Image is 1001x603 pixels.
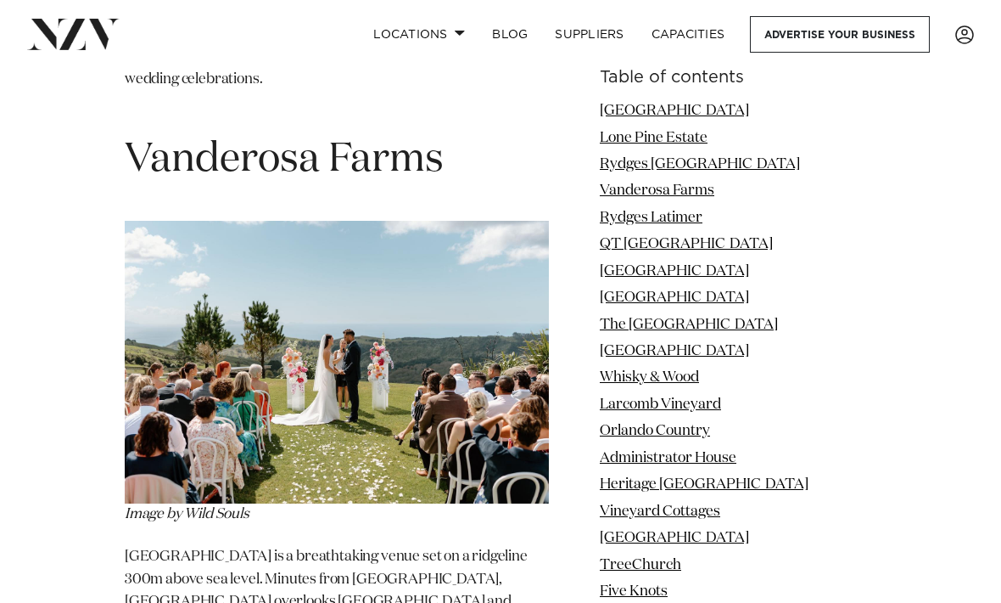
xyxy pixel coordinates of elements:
a: Vanderosa Farms [600,183,714,198]
a: TreeChurch [600,557,681,572]
a: Five Knots [600,584,668,599]
a: SUPPLIERS [541,16,637,53]
a: [GEOGRAPHIC_DATA] [600,104,749,118]
a: Advertise your business [750,16,930,53]
a: Administrator House [600,451,736,465]
img: nzv-logo.png [27,19,120,49]
a: Lone Pine Estate [600,130,707,144]
h6: Table of contents [600,69,876,87]
a: Whisky & Wood [600,370,699,385]
a: Heritage [GEOGRAPHIC_DATA] [600,477,808,492]
a: [GEOGRAPHIC_DATA] [600,344,749,358]
a: [GEOGRAPHIC_DATA] [600,264,749,279]
a: Locations [360,16,478,53]
em: Image by Wild Souls [125,507,249,521]
a: Vineyard Cottages [600,504,720,519]
a: The [GEOGRAPHIC_DATA] [600,318,778,332]
a: Rydges [GEOGRAPHIC_DATA] [600,157,800,172]
a: [GEOGRAPHIC_DATA] [600,531,749,545]
a: BLOG [478,16,541,53]
a: QT [GEOGRAPHIC_DATA] [600,237,773,251]
a: Larcomb Vineyard [600,397,721,412]
a: Rydges Latimer [600,211,702,225]
a: Orlando Country [600,424,710,438]
a: [GEOGRAPHIC_DATA] [600,290,749,305]
a: Capacities [638,16,739,53]
h1: Vanderosa Farms [125,133,549,186]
